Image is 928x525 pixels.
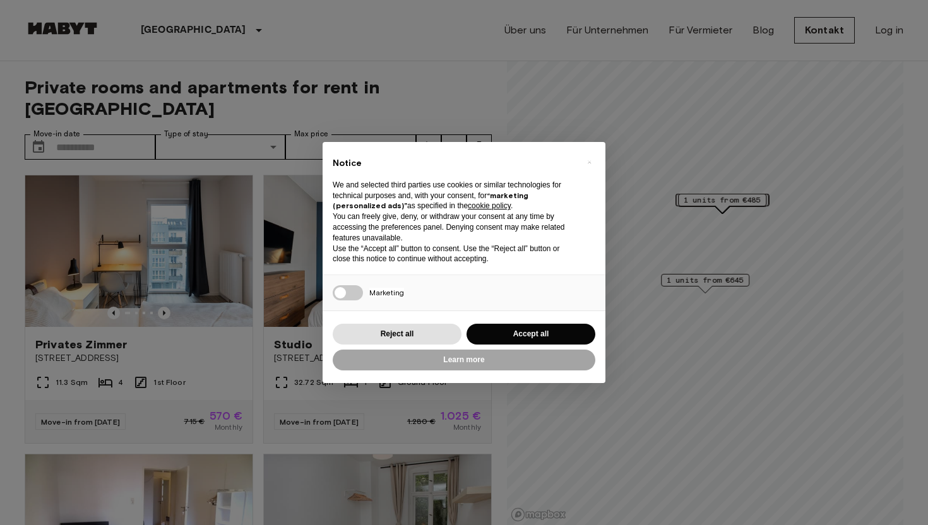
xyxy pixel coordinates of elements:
p: We and selected third parties use cookies or similar technologies for technical purposes and, wit... [333,180,575,211]
button: Accept all [467,324,595,345]
span: × [587,155,592,170]
button: Learn more [333,350,595,370]
a: cookie policy [468,201,511,210]
button: Reject all [333,324,461,345]
p: Use the “Accept all” button to consent. Use the “Reject all” button or close this notice to conti... [333,244,575,265]
span: Marketing [369,288,404,297]
button: Close this notice [579,152,599,172]
strong: “marketing (personalized ads)” [333,191,528,211]
h2: Notice [333,157,575,170]
p: You can freely give, deny, or withdraw your consent at any time by accessing the preferences pane... [333,211,575,243]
